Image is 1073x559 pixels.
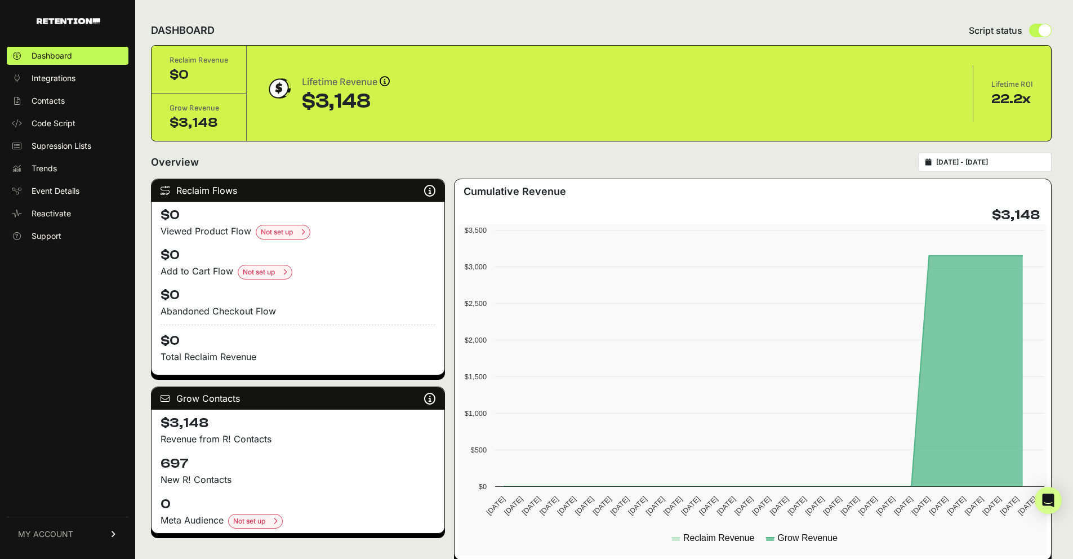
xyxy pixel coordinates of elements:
text: [DATE] [804,495,826,517]
div: Reclaim Revenue [170,55,228,66]
text: [DATE] [502,495,524,517]
div: 22.2x [991,90,1033,108]
text: [DATE] [1016,495,1038,517]
h4: $3,148 [992,206,1040,224]
a: Dashboard [7,47,128,65]
text: [DATE] [768,495,790,517]
img: Retention.com [37,18,100,24]
h4: 697 [161,455,435,473]
text: [DATE] [644,495,666,517]
text: [DATE] [609,495,631,517]
span: Reactivate [32,208,71,219]
text: [DATE] [680,495,702,517]
a: Supression Lists [7,137,128,155]
text: [DATE] [875,495,897,517]
text: [DATE] [662,495,684,517]
text: [DATE] [751,495,773,517]
a: Support [7,227,128,245]
h4: $0 [161,325,435,350]
h2: Overview [151,154,199,170]
h4: $0 [161,246,435,264]
a: Trends [7,159,128,178]
text: [DATE] [538,495,560,517]
span: MY ACCOUNT [18,529,73,540]
text: [DATE] [786,495,808,517]
span: Supression Lists [32,140,91,152]
text: [DATE] [892,495,914,517]
a: Code Script [7,114,128,132]
div: Open Intercom Messenger [1035,487,1062,514]
a: MY ACCOUNT [7,517,128,551]
text: [DATE] [839,495,861,517]
text: [DATE] [627,495,649,517]
p: New R! Contacts [161,473,435,486]
h3: Cumulative Revenue [464,184,566,199]
div: Lifetime Revenue [302,74,390,90]
div: Lifetime ROI [991,79,1033,90]
div: Abandoned Checkout Flow [161,304,435,318]
text: [DATE] [733,495,755,517]
text: [DATE] [999,495,1021,517]
div: Grow Contacts [152,387,444,410]
h4: $0 [161,286,435,304]
text: $2,000 [465,336,487,344]
text: Reclaim Revenue [683,533,754,543]
text: $1,500 [465,372,487,381]
img: dollar-coin-05c43ed7efb7bc0c12610022525b4bbbb207c7efeef5aecc26f025e68dcafac9.png [265,74,293,103]
div: Viewed Product Flow [161,224,435,239]
h4: $0 [161,206,435,224]
div: Meta Audience [161,513,435,529]
text: $2,500 [465,299,487,308]
text: [DATE] [910,495,932,517]
a: Reactivate [7,205,128,223]
h4: 0 [161,495,435,513]
text: [DATE] [857,495,879,517]
a: Contacts [7,92,128,110]
text: $0 [479,482,487,491]
text: [DATE] [573,495,595,517]
text: Grow Revenue [778,533,838,543]
text: [DATE] [591,495,613,517]
div: $3,148 [302,90,390,113]
text: [DATE] [485,495,507,517]
text: [DATE] [715,495,737,517]
div: Add to Cart Flow [161,264,435,279]
span: Support [32,230,61,242]
text: $3,000 [465,263,487,271]
div: Reclaim Flows [152,179,444,202]
p: Total Reclaim Revenue [161,350,435,363]
p: Revenue from R! Contacts [161,432,435,446]
span: Dashboard [32,50,72,61]
text: $500 [471,446,487,454]
span: Code Script [32,118,75,129]
span: Integrations [32,73,75,84]
text: $1,000 [465,409,487,418]
span: Trends [32,163,57,174]
text: [DATE] [946,495,968,517]
span: Script status [969,24,1022,37]
text: [DATE] [556,495,578,517]
h2: DASHBOARD [151,23,215,38]
text: [DATE] [963,495,985,517]
text: [DATE] [928,495,950,517]
div: Grow Revenue [170,103,228,114]
a: Integrations [7,69,128,87]
text: [DATE] [821,495,843,517]
a: Event Details [7,182,128,200]
span: Event Details [32,185,79,197]
div: $0 [170,66,228,84]
div: $3,148 [170,114,228,132]
text: [DATE] [981,495,1003,517]
span: Contacts [32,95,65,107]
text: [DATE] [520,495,542,517]
text: [DATE] [697,495,719,517]
h4: $3,148 [161,414,435,432]
text: $3,500 [465,226,487,234]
